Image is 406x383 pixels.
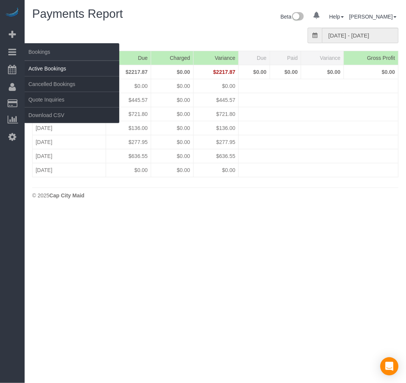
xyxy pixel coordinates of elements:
td: [DATE] [33,135,106,149]
th: Charged [151,51,193,65]
td: $0.00 [151,93,193,107]
ul: Bookings [25,61,119,123]
td: $0.00 [239,65,270,79]
th: Variance [193,51,238,65]
a: [PERSON_NAME] [349,14,397,20]
td: $0.00 [151,135,193,149]
a: Download CSV [25,108,119,123]
a: Active Bookings [25,61,119,76]
td: $0.00 [151,149,193,163]
td: $0.00 [301,65,344,79]
td: [DATE] [33,149,106,163]
a: Beta [281,14,304,20]
td: [DATE] [33,121,106,135]
td: $0.00 [151,107,193,121]
span: Payments Report [32,7,123,20]
td: $636.55 [106,149,151,163]
a: Quote Inquiries [25,92,119,107]
td: $636.55 [193,149,238,163]
td: $277.95 [193,135,238,149]
img: New interface [291,12,304,22]
td: $0.00 [106,163,151,177]
td: $0.00 [193,79,238,93]
th: Due [239,51,270,65]
input: MM/DD/YYYY [322,28,398,43]
td: $445.57 [106,93,151,107]
td: $136.00 [106,121,151,135]
td: $445.57 [193,93,238,107]
td: $0.00 [106,79,151,93]
td: $721.80 [106,107,151,121]
td: [DATE] [33,163,106,177]
th: Paid [270,51,301,65]
th: Due [106,51,151,65]
strong: Cap City Maid [49,192,84,199]
td: $136.00 [193,121,238,135]
a: Cancelled Bookings [25,77,119,92]
td: $0.00 [151,121,193,135]
td: $0.00 [344,65,398,79]
td: $2217.87 [193,65,238,79]
td: $721.80 [193,107,238,121]
td: $0.00 [193,163,238,177]
td: $0.00 [270,65,301,79]
td: $0.00 [151,79,193,93]
td: $0.00 [151,65,193,79]
th: Gross Profit [344,51,398,65]
td: $0.00 [151,163,193,177]
th: Variance [301,51,344,65]
td: $2217.87 [106,65,151,79]
span: Bookings [25,43,119,61]
img: Automaid Logo [5,8,20,18]
td: $277.95 [106,135,151,149]
a: Help [329,14,344,20]
div: © 2025 [32,192,398,199]
div: Open Intercom Messenger [380,357,398,375]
